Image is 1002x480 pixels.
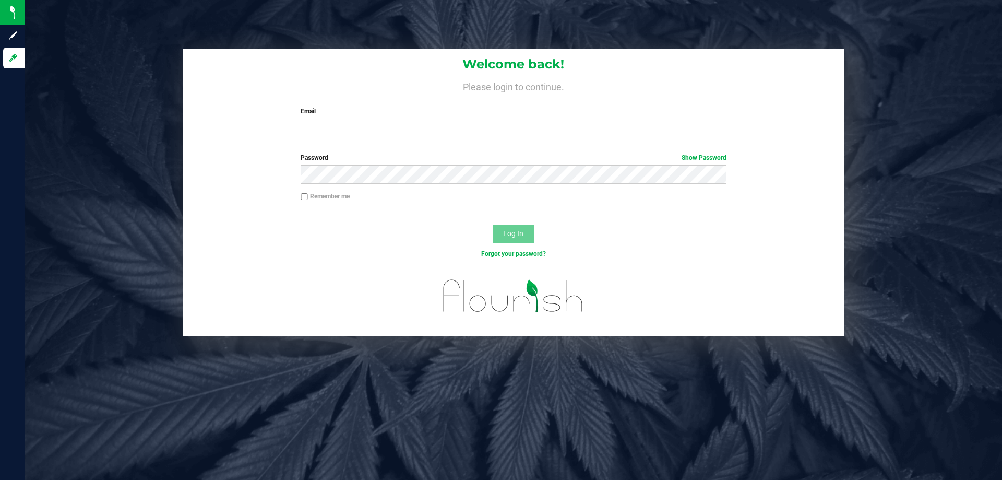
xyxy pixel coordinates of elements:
[183,57,844,71] h1: Welcome back!
[301,192,350,201] label: Remember me
[431,270,596,323] img: flourish_logo.svg
[301,107,726,116] label: Email
[301,154,328,161] span: Password
[682,154,726,161] a: Show Password
[183,79,844,92] h4: Please login to continue.
[503,229,523,238] span: Log In
[481,250,546,257] a: Forgot your password?
[301,193,308,201] input: Remember me
[493,225,534,243] button: Log In
[8,30,18,41] inline-svg: Sign up
[8,53,18,63] inline-svg: Log in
